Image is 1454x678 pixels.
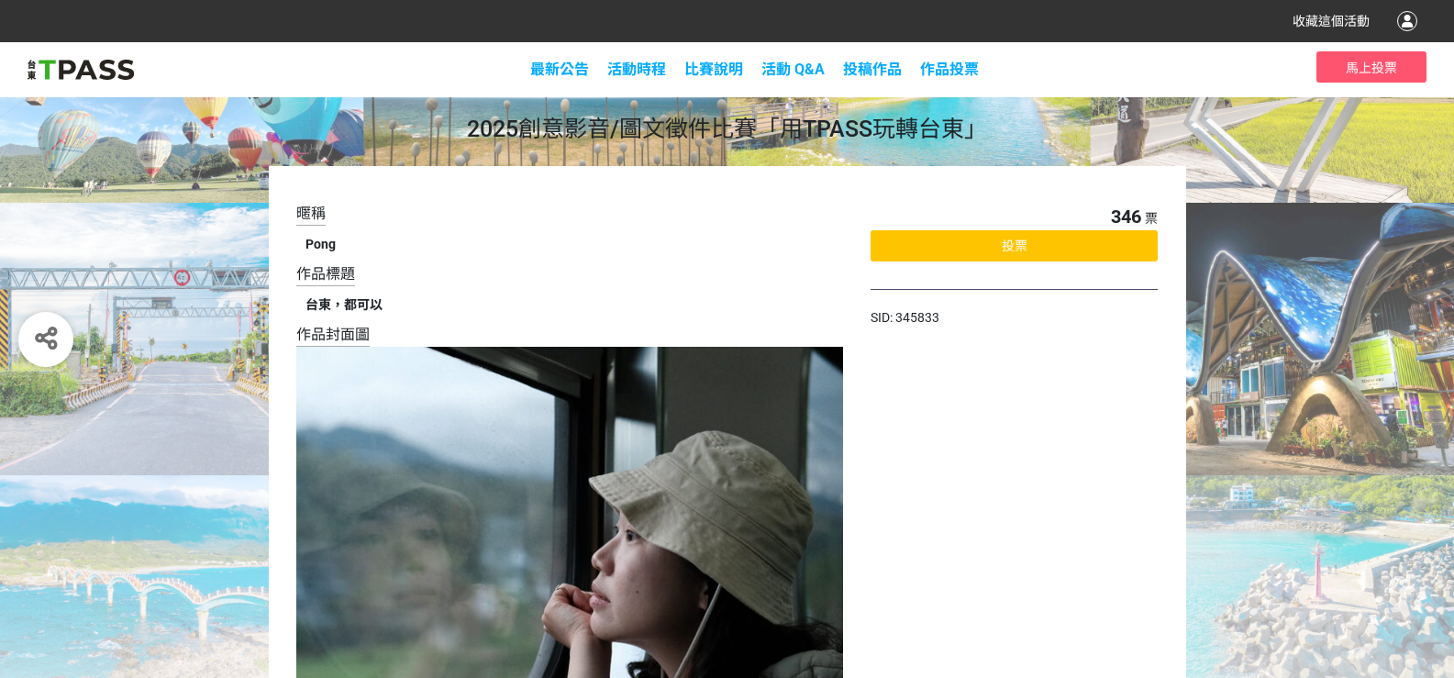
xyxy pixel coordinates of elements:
[1316,51,1426,83] button: 馬上投票
[467,116,987,142] span: 2025創意影音/圖文徵件比賽「用TPASS玩轉台東」
[530,61,589,78] a: 最新公告
[1002,239,1027,253] span: 投票
[28,56,134,83] img: 2025創意影音/圖文徵件比賽「用TPASS玩轉台東」
[296,265,355,283] span: 作品標題
[871,310,939,325] span: SID: 345833
[607,61,666,78] a: 活動時程
[920,61,979,78] span: 作品投票
[1346,61,1397,75] span: 馬上投票
[843,61,902,78] span: 投稿作品
[1111,206,1141,228] span: 346
[305,235,835,254] div: Pong
[684,61,743,78] a: 比賽說明
[1293,14,1370,28] span: 收藏這個活動
[761,61,825,78] a: 活動 Q&A
[1145,211,1158,226] span: 票
[296,205,326,222] span: 暱稱
[305,295,835,315] div: 台東，都可以
[296,326,370,343] span: 作品封面圖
